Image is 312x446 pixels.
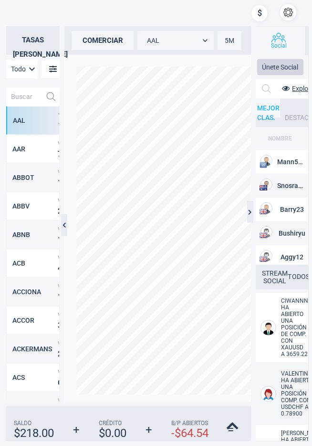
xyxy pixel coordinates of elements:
[12,345,55,353] div: ACKERMANS
[6,59,38,79] div: Todo
[252,99,280,118] div: MEJOR CLAS.
[58,111,96,118] span: Venta
[218,31,241,50] div: 5M
[6,88,42,106] input: Buscar
[58,339,96,347] span: Venta
[58,225,96,232] span: Venta
[99,426,126,440] strong: $ 0.00
[72,31,134,50] div: comerciar
[58,282,96,289] span: Venta
[252,245,307,269] td: Aggy12
[12,317,55,324] div: ACCOR
[58,311,96,318] span: Venta
[12,288,55,296] div: ACCIONA
[73,423,80,436] strong: +
[58,178,62,187] strong: 1
[58,292,62,301] strong: 1
[12,174,55,181] div: ABBOT
[12,202,55,210] div: ABBV
[58,149,62,158] strong: 7
[58,120,62,129] strong: 1
[252,127,307,150] th: NOMBRE
[271,42,287,49] span: Social
[137,31,214,50] div: AAL
[7,5,59,57] img: sirix
[280,108,308,127] div: DESTACADO
[260,161,267,169] img: EU flag
[58,197,96,204] span: Venta
[12,374,55,381] div: ACS
[99,420,126,426] span: Crédito
[12,259,55,267] div: ACB
[262,269,288,285] div: STREAM SOCIAL
[58,349,62,358] strong: 2
[252,27,305,55] button: Social
[58,168,96,175] span: Venta
[58,254,96,261] span: Venta
[252,198,307,221] td: Barry23
[58,206,62,215] strong: 2
[171,426,208,440] strong: - $ 64.54
[12,145,55,153] div: AAR
[252,150,307,174] td: Mann5456
[260,233,267,238] img: US flag
[260,185,267,190] img: AU flag
[281,297,308,357] span: ciwannn HA ABIERTO UNA POSICIÓN DE COMP. CON XAUUSD A 3659.22
[58,235,62,244] strong: 1
[260,257,267,262] img: GB flag
[14,420,54,426] span: Saldo
[12,231,55,238] div: ABNB
[146,423,152,436] strong: +
[58,377,62,387] strong: 6
[171,420,208,426] span: B/P Abiertos
[58,139,96,147] span: Venta
[260,209,267,214] img: US flag
[257,59,303,75] button: Únete Social
[58,396,96,404] span: Venta
[58,263,62,272] strong: 4
[13,117,56,124] div: AAL
[58,368,96,375] span: Venta
[262,63,298,71] span: Únete Social
[252,221,307,245] td: Bushiryu
[6,26,60,55] h2: Tasas [PERSON_NAME]
[58,320,62,329] strong: 3
[14,426,54,440] strong: $ 218.00
[252,174,307,198] td: Snosrapcj
[6,106,60,420] div: grid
